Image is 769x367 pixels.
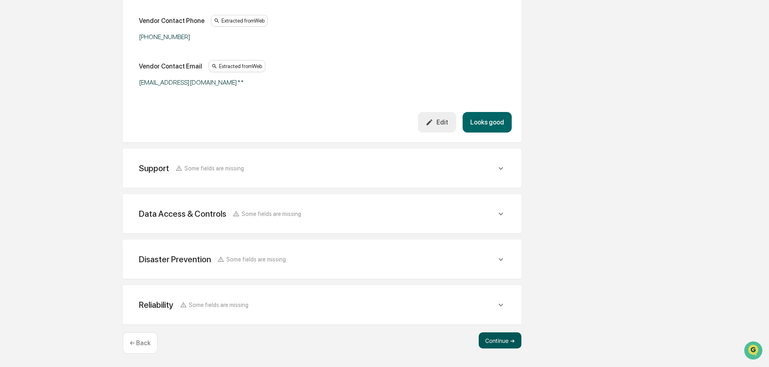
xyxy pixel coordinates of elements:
div: 🔎 [8,181,14,187]
div: Vendor Contact Phone [139,17,205,25]
div: We're available if you need us! [36,70,111,76]
button: See all [125,88,147,97]
span: Some fields are missing [226,256,286,263]
a: 🖐️Preclearance [5,162,55,176]
span: [DATE] [71,110,88,116]
div: Vendor Contact Email [139,62,202,70]
span: Data Lookup [16,180,51,188]
div: Edit [426,118,448,126]
span: [PERSON_NAME] [25,131,65,138]
span: Some fields are missing [242,210,301,217]
div: Support [139,163,169,173]
div: Extracted from Web [209,60,265,72]
div: Past conversations [8,89,54,96]
img: 8933085812038_c878075ebb4cc5468115_72.jpg [17,62,31,76]
div: 🗄️ [58,166,65,172]
div: ReliabilitySome fields are missing [132,295,512,315]
div: [PHONE_NUMBER] [139,33,340,41]
div: SupportSome fields are missing [132,158,512,178]
button: Looks good [463,112,512,133]
div: Disaster PreventionSome fields are missing [132,249,512,269]
button: Continue ➔ [479,332,521,348]
a: 🔎Data Lookup [5,177,54,191]
span: Some fields are missing [184,165,244,172]
span: Pylon [80,200,97,206]
div: Data Access & ControlsSome fields are missing [132,204,512,224]
span: [DATE] [71,131,88,138]
div: [EMAIL_ADDRESS][DOMAIN_NAME]** [139,79,340,86]
span: Preclearance [16,165,52,173]
img: Tammy Steffen [8,124,21,137]
div: Extracted from Web [211,15,268,27]
img: Tammy Steffen [8,102,21,115]
div: Reliability [139,300,174,310]
span: • [67,110,70,116]
span: • [67,131,70,138]
button: Start new chat [137,64,147,74]
a: Powered byPylon [57,199,97,206]
div: Data Access & Controls [139,209,226,219]
span: Some fields are missing [189,301,248,308]
span: [PERSON_NAME] [25,110,65,116]
a: 🗄️Attestations [55,162,103,176]
img: 1746055101610-c473b297-6a78-478c-a979-82029cc54cd1 [8,62,23,76]
div: 🖐️ [8,166,14,172]
p: ← Back [130,339,151,347]
button: Edit [418,112,456,133]
p: How can we help? [8,17,147,30]
iframe: Open customer support [743,340,765,362]
div: Disaster Prevention [139,254,211,264]
span: Attestations [66,165,100,173]
div: Start new chat [36,62,132,70]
